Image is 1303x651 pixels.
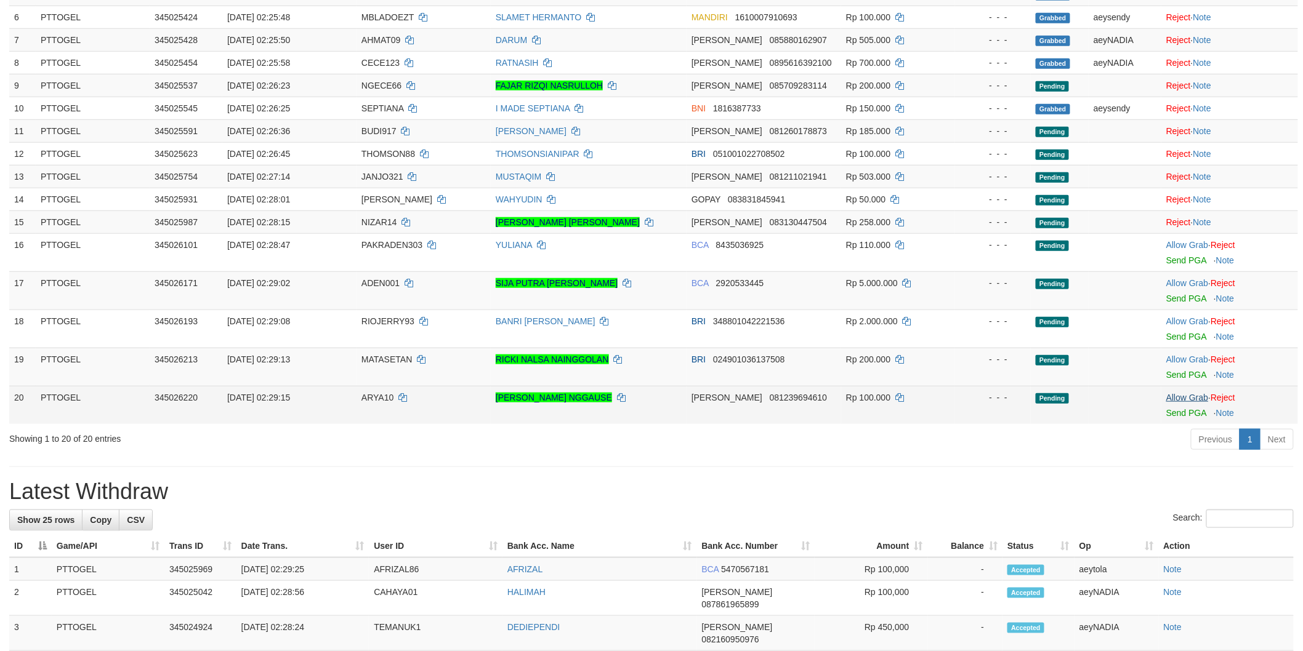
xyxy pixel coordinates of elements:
[119,509,153,530] a: CSV
[1211,354,1235,364] a: Reject
[713,103,761,113] span: Copy 1816387733 to clipboard
[1193,217,1212,227] a: Note
[1166,126,1191,136] a: Reject
[697,535,815,557] th: Bank Acc. Number: activate to sort column ascending
[692,217,762,227] span: [PERSON_NAME]
[1166,149,1191,159] a: Reject
[9,581,52,616] td: 2
[361,172,403,182] span: JANJO321
[1002,535,1075,557] th: Status: activate to sort column ascending
[227,217,290,227] span: [DATE] 02:28:15
[846,12,890,22] span: Rp 100.000
[496,103,570,113] a: I MADE SEPTIANA
[496,12,582,22] a: SLAMET HERMANTO
[155,240,198,250] span: 345026101
[36,210,150,233] td: PTTOGEL
[9,271,36,310] td: 17
[1166,103,1191,113] a: Reject
[928,535,1003,557] th: Balance: activate to sort column ascending
[928,557,1003,581] td: -
[361,103,403,113] span: SEPTIANA
[702,622,773,632] span: [PERSON_NAME]
[1161,310,1298,348] td: ·
[36,310,150,348] td: PTTOGEL
[1075,557,1159,581] td: aeytola
[1166,278,1211,288] span: ·
[496,354,609,364] a: RICKI NALSA NAINGGOLAN
[496,126,567,136] a: [PERSON_NAME]
[1173,509,1294,528] label: Search:
[846,240,890,250] span: Rp 110.000
[928,616,1003,651] td: -
[361,12,414,22] span: MBLADOEZT
[496,194,543,204] a: WAHYUDIN
[1216,408,1235,418] a: Note
[716,240,764,250] span: Copy 8435036925 to clipboard
[9,428,534,445] div: Showing 1 to 20 of 20 entries
[9,74,36,97] td: 9
[9,210,36,233] td: 15
[227,103,290,113] span: [DATE] 02:26:25
[1161,233,1298,271] td: ·
[36,6,150,28] td: PTTOGEL
[361,354,412,364] span: MATASETAN
[960,277,1026,289] div: - - -
[52,535,164,557] th: Game/API: activate to sort column ascending
[361,81,401,90] span: NGECE66
[846,58,890,68] span: Rp 700.000
[770,126,827,136] span: Copy 081260178873 to clipboard
[227,126,290,136] span: [DATE] 02:26:36
[1161,51,1298,74] td: ·
[702,599,759,609] span: Copy 087861965899 to clipboard
[1036,127,1069,137] span: Pending
[361,35,401,45] span: AHMAT09
[1007,565,1044,575] span: Accepted
[9,119,36,142] td: 11
[507,564,543,574] a: AFRIZAL
[1036,150,1069,160] span: Pending
[1166,255,1206,265] a: Send PGA
[236,557,369,581] td: [DATE] 02:29:25
[496,35,527,45] a: DARUM
[496,393,612,402] a: [PERSON_NAME] NGGAUSE
[1216,255,1235,265] a: Note
[692,194,720,204] span: GOPAY
[496,316,595,326] a: BANRI [PERSON_NAME]
[1089,97,1161,119] td: aeysendy
[692,240,709,250] span: BCA
[36,51,150,74] td: PTTOGEL
[716,278,764,288] span: Copy 2920533445 to clipboard
[9,142,36,165] td: 12
[227,81,290,90] span: [DATE] 02:26:23
[164,535,236,557] th: Trans ID: activate to sort column ascending
[9,479,1294,504] h1: Latest Withdraw
[1164,587,1182,597] a: Note
[9,165,36,188] td: 13
[155,103,198,113] span: 345025545
[1193,103,1212,113] a: Note
[1007,623,1044,633] span: Accepted
[164,616,236,651] td: 345024924
[728,194,785,204] span: Copy 083831845941 to clipboard
[155,58,198,68] span: 345025454
[496,81,603,90] a: FAJAR RIZQI NASRULLOH
[9,535,52,557] th: ID: activate to sort column descending
[846,194,886,204] span: Rp 50.000
[369,557,502,581] td: AFRIZAL86
[155,393,198,402] span: 345026220
[1211,278,1235,288] a: Reject
[692,316,706,326] span: BRI
[846,172,890,182] span: Rp 503.000
[369,535,502,557] th: User ID: activate to sort column ascending
[960,11,1026,23] div: - - -
[227,35,290,45] span: [DATE] 02:25:50
[713,354,785,364] span: Copy 024901036137508 to clipboard
[361,278,400,288] span: ADEN001
[770,217,827,227] span: Copy 083130447504 to clipboard
[702,564,719,574] span: BCA
[52,581,164,616] td: PTTOGEL
[960,148,1026,160] div: - - -
[1193,12,1212,22] a: Note
[36,188,150,210] td: PTTOGEL
[846,35,890,45] span: Rp 505.000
